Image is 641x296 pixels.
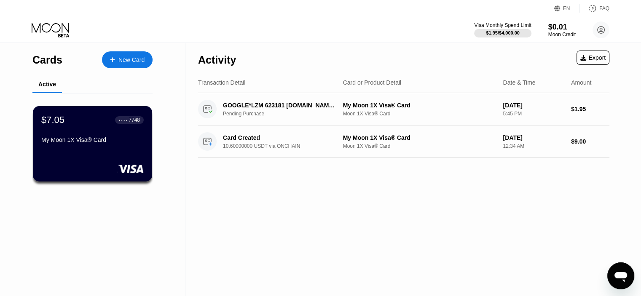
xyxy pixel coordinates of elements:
[571,79,591,86] div: Amount
[548,23,576,32] div: $0.01
[41,115,64,125] div: $7.05
[102,51,153,68] div: New Card
[223,143,347,149] div: 10.60000000 USDT via ONCHAIN
[343,79,402,86] div: Card or Product Detail
[571,138,609,145] div: $9.00
[503,111,564,117] div: 5:45 PM
[599,5,609,11] div: FAQ
[32,54,62,66] div: Cards
[503,143,564,149] div: 12:34 AM
[580,54,606,61] div: Export
[486,30,520,35] div: $1.95 / $4,000.00
[548,23,576,37] div: $0.01Moon Credit
[343,102,496,109] div: My Moon 1X Visa® Card
[198,93,609,125] div: GOOGLE*LZM 623181 [DOMAIN_NAME][URL][GEOGRAPHIC_DATA]Pending PurchaseMy Moon 1X Visa® CardMoon 1X...
[198,125,609,158] div: Card Created10.60000000 USDT via ONCHAINMy Moon 1X Visa® CardMoon 1X Visa® Card[DATE]12:34 AM$9.00
[41,136,144,143] div: My Moon 1X Visa® Card
[571,106,609,112] div: $1.95
[38,81,56,88] div: Active
[503,102,564,109] div: [DATE]
[223,111,347,117] div: Pending Purchase
[548,32,576,37] div: Moon Credit
[503,134,564,141] div: [DATE]
[474,22,531,37] div: Visa Monthly Spend Limit$1.95/$4,000.00
[223,102,338,109] div: GOOGLE*LZM 623181 [DOMAIN_NAME][URL][GEOGRAPHIC_DATA]
[198,54,236,66] div: Activity
[118,56,145,64] div: New Card
[607,262,634,289] iframe: Button to launch messaging window
[503,79,535,86] div: Date & Time
[577,51,609,65] div: Export
[223,134,338,141] div: Card Created
[343,111,496,117] div: Moon 1X Visa® Card
[343,134,496,141] div: My Moon 1X Visa® Card
[580,4,609,13] div: FAQ
[129,117,140,123] div: 7748
[563,5,570,11] div: EN
[33,106,152,181] div: $7.05● ● ● ●7748My Moon 1X Visa® Card
[343,143,496,149] div: Moon 1X Visa® Card
[198,79,245,86] div: Transaction Detail
[474,22,531,28] div: Visa Monthly Spend Limit
[119,119,127,121] div: ● ● ● ●
[554,4,580,13] div: EN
